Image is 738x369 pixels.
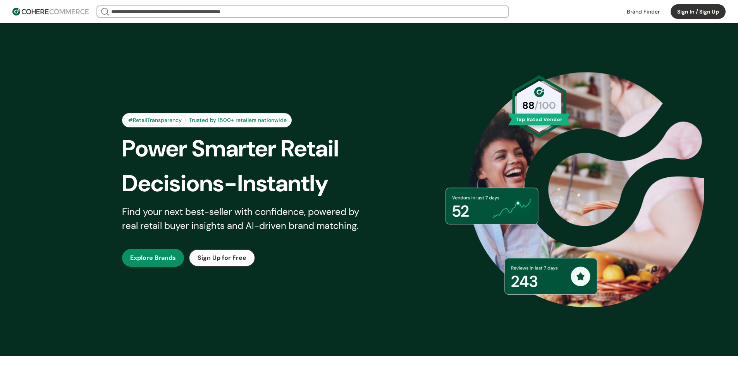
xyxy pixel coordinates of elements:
div: Find your next best-seller with confidence, powered by real retail buyer insights and AI-driven b... [122,205,369,233]
button: Sign Up for Free [189,249,255,267]
div: #RetailTransparency [124,115,186,125]
div: Power Smarter Retail [122,131,382,166]
button: Explore Brands [122,249,184,267]
img: Cohere Logo [12,8,89,15]
div: Trusted by 1500+ retailers nationwide [186,116,290,124]
button: Sign In / Sign Up [671,4,726,19]
div: Decisions-Instantly [122,166,382,201]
